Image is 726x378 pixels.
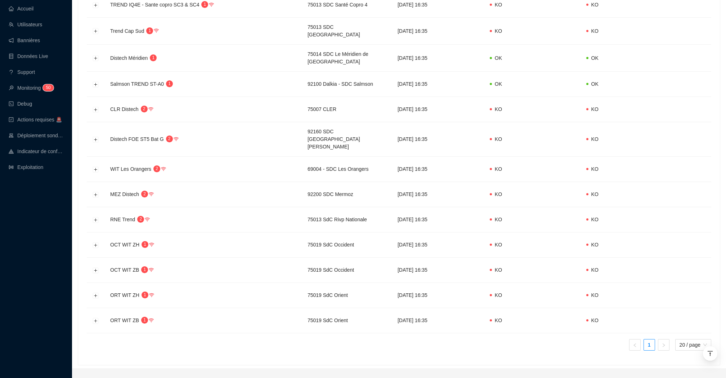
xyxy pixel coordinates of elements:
span: KO [495,217,502,222]
button: right [658,339,669,351]
div: taille de la page [675,339,711,351]
td: [DATE] 16:35 [392,18,481,45]
span: WIT Les Orangers [110,166,151,172]
span: KO [495,292,502,298]
a: monitorMonitoring50 [9,85,51,91]
span: wifi [161,166,166,172]
span: wifi [145,217,150,222]
a: databaseDonnées Live [9,53,48,59]
span: Distech FOE ST5 Bat G [110,136,164,142]
button: Développer la ligne [93,2,99,8]
sup: 2 [166,135,173,142]
span: OK [591,81,599,87]
span: KO [495,166,502,172]
a: heat-mapIndicateur de confort [9,148,63,154]
span: 75019 SdC Occident [308,267,354,273]
span: CLR Distech [110,106,139,112]
span: OK [495,55,502,61]
span: KO [591,292,599,298]
button: Développer la ligne [93,217,99,223]
span: 75019 SdC Orient [308,317,348,323]
a: slidersExploitation [9,164,43,170]
td: [DATE] 16:35 [392,308,481,333]
span: 1 [144,242,146,247]
td: [DATE] 16:35 [392,122,481,157]
span: KO [495,317,502,323]
td: [DATE] 16:35 [392,207,481,232]
span: wifi [149,192,154,197]
span: 1 [204,2,206,7]
span: TREND IQ4E - Sante copro SC3 & SC4 [110,2,199,8]
a: clusterDéploiement sondes [9,133,63,138]
span: left [633,343,637,347]
sup: 1 [142,241,148,248]
span: 2 [143,191,146,196]
sup: 2 [141,106,148,112]
span: 1 [149,28,151,33]
span: OK [495,81,502,87]
span: 75007 CLER [308,106,336,112]
button: Développer la ligne [93,55,99,61]
span: wifi [154,28,159,33]
span: Salmson TREND ST-A0 [110,81,164,87]
span: KO [495,28,502,34]
button: Développer la ligne [93,28,99,34]
button: Développer la ligne [93,242,99,248]
a: codeDebug [9,101,32,107]
span: KO [495,267,502,273]
span: 2 [143,106,145,111]
span: 75013 SdC Rivp Nationale [308,217,367,222]
span: 92160 SDC [GEOGRAPHIC_DATA][PERSON_NAME] [308,129,360,150]
span: 2 [139,217,142,222]
span: 75019 SdC Occident [308,242,354,248]
a: 1 [644,339,655,350]
span: 5 [46,85,48,90]
button: Développer la ligne [93,267,99,273]
span: KO [495,242,502,248]
span: Distech Méridien [110,55,148,61]
span: KO [591,317,599,323]
span: OK [591,55,599,61]
span: check-square [9,117,14,122]
button: Développer la ligne [93,293,99,298]
span: 75019 SdC Orient [308,292,348,298]
span: 1 [143,317,146,323]
span: KO [495,191,502,197]
button: Développer la ligne [93,81,99,87]
span: wifi [148,107,153,112]
span: right [662,343,666,347]
span: 1 [144,267,146,272]
span: KO [591,267,599,273]
sup: 1 [150,54,157,61]
span: 20 / page [680,339,707,350]
td: [DATE] 16:35 [392,97,481,122]
li: 1 [644,339,655,351]
li: Page précédente [629,339,641,351]
span: KO [591,166,599,172]
td: [DATE] 16:35 [392,45,481,72]
span: ORT WIT ZH [110,292,139,298]
span: KO [591,242,599,248]
span: KO [495,136,502,142]
span: 2 [168,136,171,141]
sup: 2 [137,216,144,223]
td: [DATE] 16:35 [392,283,481,308]
span: KO [591,136,599,142]
sup: 2 [141,191,148,197]
sup: 1 [201,1,208,8]
sup: 1 [142,292,148,298]
td: [DATE] 16:35 [392,182,481,207]
a: teamUtilisateurs [9,22,42,27]
button: left [629,339,641,351]
span: Trend Cap Sud [110,28,144,34]
sup: 50 [43,84,53,91]
a: questionSupport [9,69,35,75]
button: Développer la ligne [93,192,99,197]
span: 1 [168,81,171,86]
span: KO [591,28,599,34]
sup: 1 [146,27,153,34]
span: wifi [149,242,154,247]
span: 0 [48,85,51,90]
span: wifi [149,293,154,298]
sup: 1 [141,266,148,273]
